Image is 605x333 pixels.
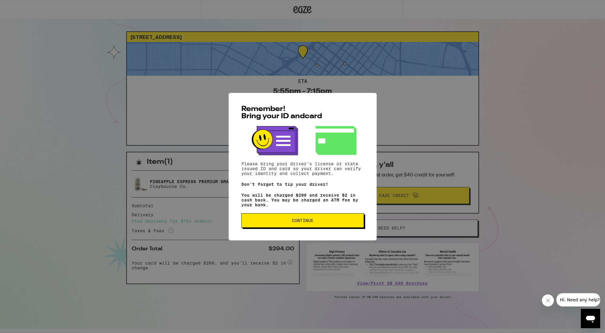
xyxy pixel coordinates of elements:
p: You will be charged $296 and receive $2 in cash back. You may be charged an ATM fee by your bank. [241,193,364,207]
button: Continue [241,213,364,228]
p: Please bring your driver's license or state issued ID and card so your driver can verify your ide... [241,161,364,176]
span: Continue [292,218,314,223]
iframe: Close message [542,294,554,306]
iframe: Button to launch messaging window [581,309,600,328]
p: Don't forget to tip your driver! [241,182,364,187]
span: Remember! Bring your ID and card [241,106,322,120]
iframe: Message from company [556,293,600,306]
